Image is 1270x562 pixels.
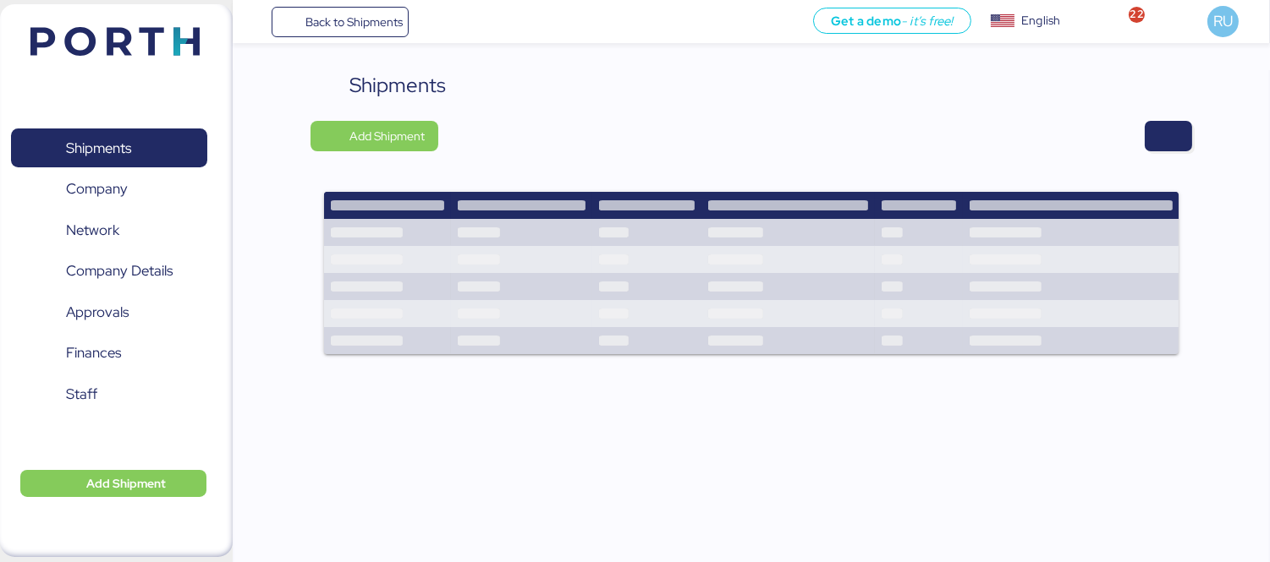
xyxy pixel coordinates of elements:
[66,177,128,201] span: Company
[11,292,207,331] a: Approvals
[311,121,438,151] button: Add Shipment
[66,300,129,325] span: Approvals
[243,8,272,36] button: Menu
[11,128,207,167] a: Shipments
[1021,12,1060,30] div: English
[305,12,403,32] span: Back to Shipments
[86,473,166,494] span: Add Shipment
[66,341,121,365] span: Finances
[66,382,97,406] span: Staff
[11,334,207,373] a: Finances
[349,126,425,146] span: Add Shipment
[20,470,206,497] button: Add Shipment
[66,218,119,243] span: Network
[11,170,207,209] a: Company
[1213,10,1233,32] span: RU
[66,259,173,283] span: Company Details
[11,374,207,413] a: Staff
[349,70,446,101] div: Shipments
[66,136,131,161] span: Shipments
[272,7,410,37] a: Back to Shipments
[11,210,207,249] a: Network
[11,252,207,291] a: Company Details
